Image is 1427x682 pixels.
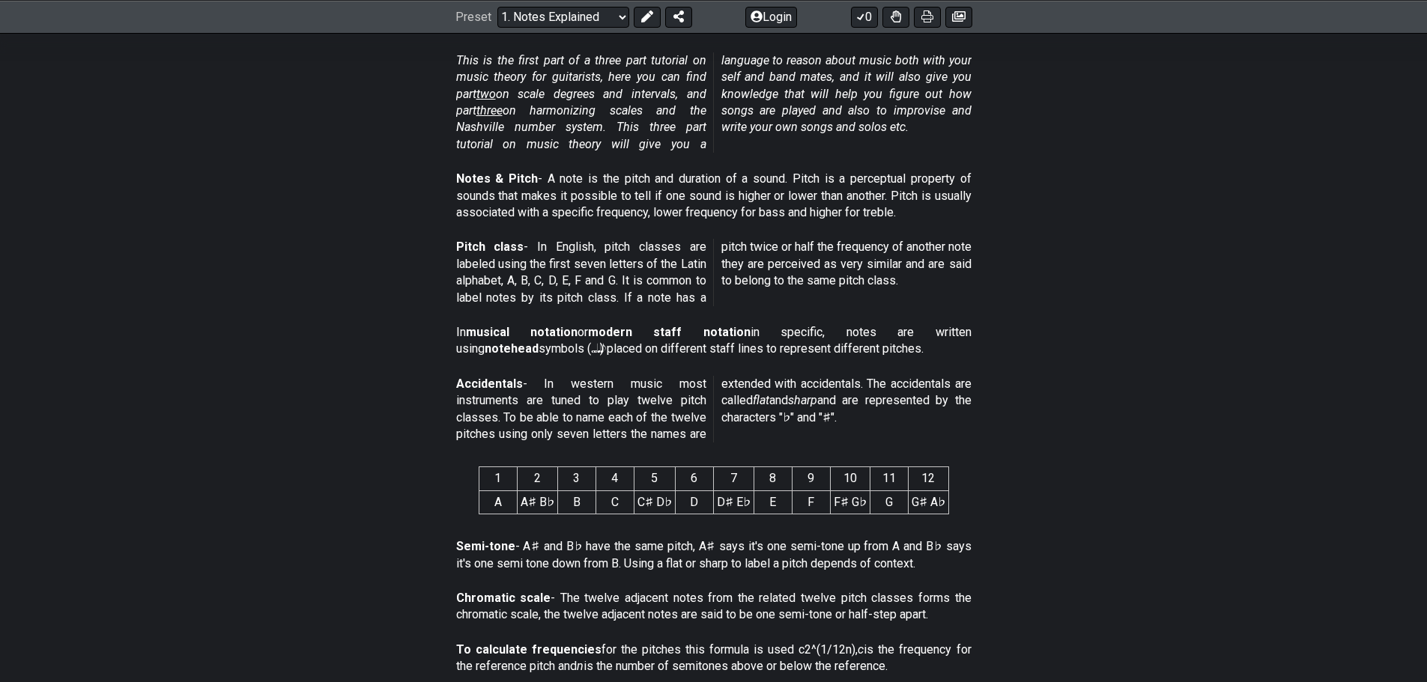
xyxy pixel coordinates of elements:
em: flat [753,393,769,407]
td: C♯ D♭ [634,490,675,514]
th: 10 [830,467,870,490]
p: for the pitches this formula is used c2^(1/12n), is the frequency for the reference pitch and is ... [456,642,972,675]
button: Share Preset [665,6,692,27]
strong: notehead [485,341,539,356]
button: 0 [851,6,878,27]
p: - A♯ and B♭ have the same pitch, A♯ says it's one semi-tone up from A and B♭ says it's one semi t... [456,538,972,572]
p: - In English, pitch classes are labeled using the first seven letters of the Latin alphabet, A, B... [456,239,972,306]
td: B [557,490,596,514]
button: Print [914,6,941,27]
td: A [479,490,517,514]
td: C [596,490,634,514]
button: Edit Preset [634,6,661,27]
th: 2 [517,467,557,490]
td: A♯ B♭ [517,490,557,514]
button: Create image [945,6,972,27]
strong: musical notation [466,325,578,339]
th: 7 [713,467,754,490]
strong: Accidentals [456,377,523,391]
td: D [675,490,713,514]
th: 1 [479,467,517,490]
button: Login [745,6,797,27]
td: G♯ A♭ [908,490,948,514]
em: c [858,642,864,657]
p: - The twelve adjacent notes from the related twelve pitch classes forms the chromatic scale, the ... [456,590,972,624]
strong: To calculate frequencies [456,642,602,657]
th: 11 [870,467,908,490]
strong: Pitch class [456,240,524,254]
td: G [870,490,908,514]
strong: Semi-tone [456,539,515,553]
p: - A note is the pitch and duration of a sound. Pitch is a perceptual property of sounds that make... [456,171,972,221]
em: sharp [788,393,817,407]
th: 4 [596,467,634,490]
th: 5 [634,467,675,490]
em: This is the first part of a three part tutorial on music theory for guitarists, here you can find... [456,53,972,151]
p: In or in specific, notes are written using symbols (𝅝 𝅗𝅥 𝅘𝅥 𝅘𝅥𝅮) placed on different staff lines to r... [456,324,972,358]
span: two [476,87,496,101]
td: D♯ E♭ [713,490,754,514]
td: F♯ G♭ [830,490,870,514]
strong: Notes & Pitch [456,171,538,186]
th: 8 [754,467,792,490]
strong: modern staff notation [588,325,751,339]
th: 9 [792,467,830,490]
td: F [792,490,830,514]
span: three [476,103,503,118]
th: 6 [675,467,713,490]
strong: Chromatic scale [456,591,551,605]
button: Toggle Dexterity for all fretkits [882,6,909,27]
td: E [754,490,792,514]
th: 12 [908,467,948,490]
span: Preset [455,10,491,24]
em: n [577,659,584,673]
select: Preset [497,6,629,27]
p: - In western music most instruments are tuned to play twelve pitch classes. To be able to name ea... [456,376,972,443]
th: 3 [557,467,596,490]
